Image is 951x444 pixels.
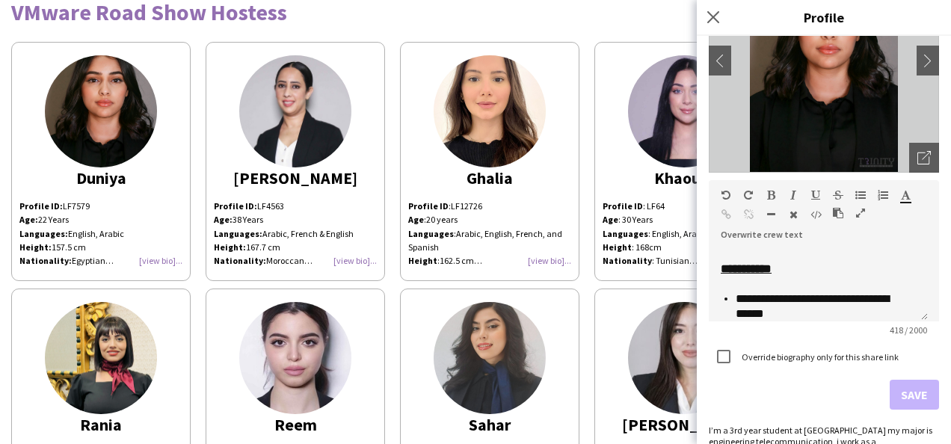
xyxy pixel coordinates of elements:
img: thumb-ae90b02f-0bb0-4213-b908-a8d1efd67100.jpg [45,302,157,414]
span: : English, Arabic, and French [648,228,756,239]
div: Sahar [408,418,571,431]
button: Clear Formatting [788,209,798,221]
button: Ordered List [878,189,888,201]
b: Height [603,241,632,253]
button: Horizontal Line [766,209,776,221]
div: VMware Road Show Hostess [11,1,940,23]
button: Bold [766,189,776,201]
img: thumb-3f5721cb-bd9a-49c1-bd8d-44c4a3b8636f.jpg [45,55,157,167]
span: : [408,255,440,266]
strong: Age: [214,214,233,225]
label: Override biography only for this share link [739,351,899,363]
button: Paste as plain text [833,207,843,219]
strong: Height: [214,241,246,253]
strong: Height: [19,241,52,253]
div: : Tunisian [603,254,766,268]
button: Strikethrough [833,189,843,201]
p: 38 Years Arabic, French & English 167.7 cm Moroccan [214,213,377,268]
strong: Nationality: [19,255,72,266]
p: LF7579 [19,200,182,213]
div: [PERSON_NAME] [603,418,766,431]
b: Languages [408,228,454,239]
strong: Languages: [214,228,262,239]
strong: Profile ID: [214,200,257,212]
strong: Age: [19,214,38,225]
p: LF4563 [214,200,377,213]
span: 418 / 2000 [878,324,939,336]
b: Languages [603,228,648,239]
div: 162.5 cm [408,254,571,268]
strong: Languages: [19,228,68,239]
button: Undo [721,189,731,201]
div: Khaoula [603,171,766,185]
img: thumb-9b6fd660-ba35-4b88-a194-5e7aedc5b98e.png [239,55,351,167]
div: Open photos pop-in [909,143,939,173]
div: [PERSON_NAME] [214,171,377,185]
span: : 168cm [632,241,662,253]
span: : [408,200,451,212]
div: Ghalia [408,171,571,185]
button: HTML Code [810,209,821,221]
b: Height [408,255,437,266]
img: thumb-67f3d0f74a7e2.jpeg [628,302,740,414]
b: Profile ID [408,200,449,212]
span: : [408,228,456,239]
b: Profile ID [603,200,643,212]
button: Underline [810,189,821,201]
h3: Profile [697,7,951,27]
img: thumb-6539151ec83e9.jpeg [239,302,351,414]
div: Arabic, English, French, and Spanish [408,227,571,254]
div: LF12726 [408,200,571,268]
div: Duniya [19,171,182,185]
div: : 30 Years [603,213,766,226]
button: Italic [788,189,798,201]
b: Nationality [603,255,652,266]
button: Text Color [900,189,911,201]
button: Unordered List [855,189,866,201]
div: 20 years [408,213,571,226]
div: Reem [214,418,377,431]
p: 22 Years English, Arabic 157.5 cm Egyptian [19,213,182,268]
img: thumb-51be7da0-5ecc-4f4a-9ae7-2329fc07b1ed.png [434,302,546,414]
b: Age [408,214,424,225]
strong: Profile ID: [19,200,63,212]
button: Redo [743,189,754,201]
span: : [408,214,426,225]
strong: Nationality: [214,255,266,266]
div: Rania [19,418,182,431]
img: thumb-165706020562c4bb6dbe3f8.jpg [628,55,740,167]
button: Fullscreen [855,207,866,219]
img: thumb-e9c35c81-a0c4-4ec5-8819-afbcb2c9e78d.jpg [434,55,546,167]
b: Age [603,214,618,225]
div: : LF64 [603,200,766,213]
